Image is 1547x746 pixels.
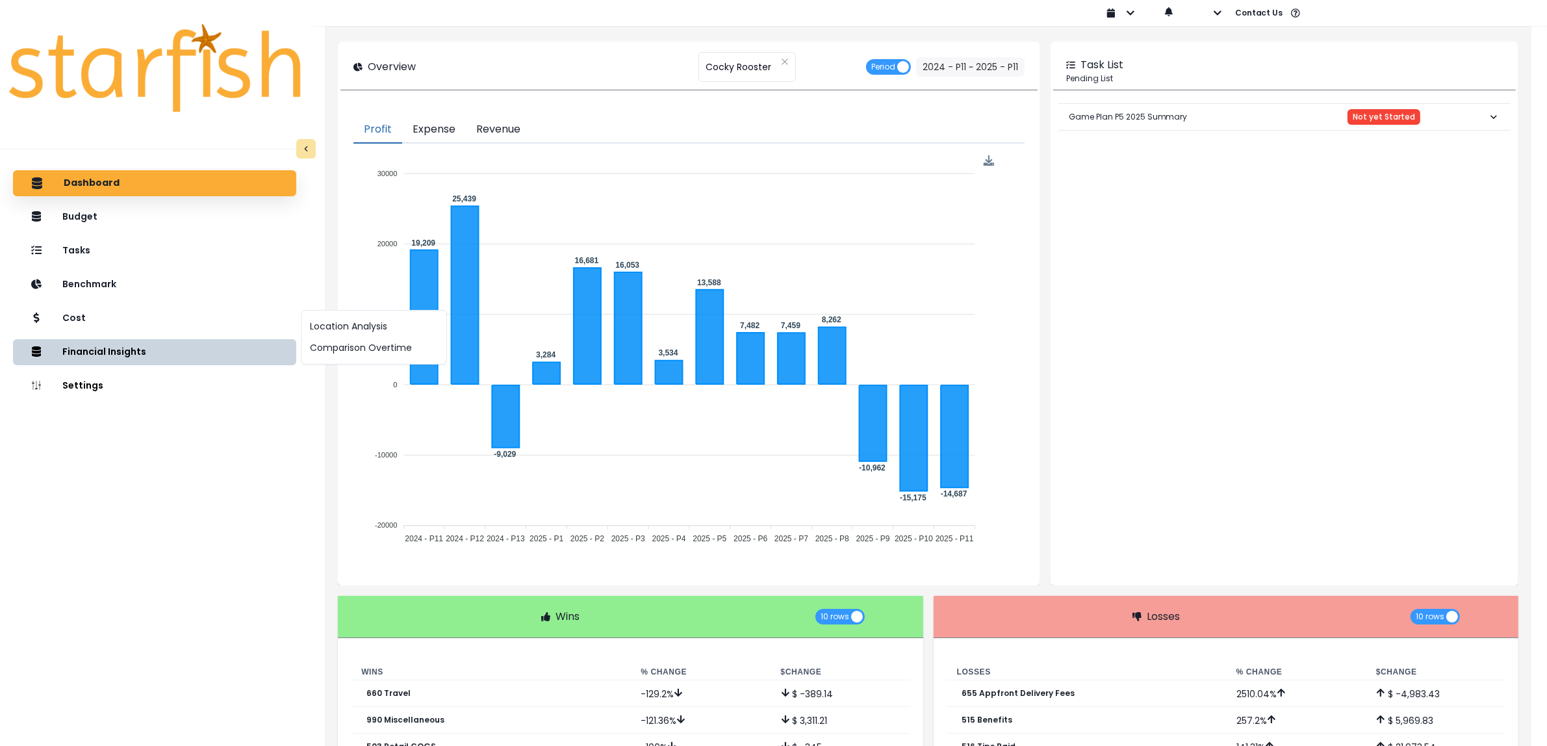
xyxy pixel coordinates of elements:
[630,680,770,707] td: -129.2 %
[1058,104,1511,130] button: Game Plan P5 2025 SummaryNot yet Started
[393,381,397,389] tspan: 0
[13,272,296,298] button: Benchmark
[368,59,416,75] p: Overview
[895,534,934,543] tspan: 2025 - P10
[353,116,402,144] button: Profit
[62,245,90,256] p: Tasks
[781,58,789,66] svg: close
[302,316,446,337] button: Location Analysis
[1416,609,1444,624] span: 10 rows
[1066,73,1503,84] p: Pending List
[466,116,531,144] button: Revenue
[1226,664,1366,680] th: % Change
[446,534,484,543] tspan: 2024 - P12
[947,664,1226,680] th: Losses
[771,664,910,680] th: $ Change
[871,59,895,75] span: Period
[1080,57,1123,73] p: Task List
[611,534,645,543] tspan: 2025 - P3
[13,339,296,365] button: Financial Insights
[64,177,120,189] p: Dashboard
[630,664,770,680] th: % Change
[530,534,563,543] tspan: 2025 - P1
[366,689,411,698] p: 660 Travel
[377,170,398,177] tspan: 30000
[62,211,97,222] p: Budget
[652,534,686,543] tspan: 2025 - P4
[771,707,910,734] td: $ 3,311.21
[556,609,580,624] p: Wins
[13,305,296,331] button: Cost
[302,337,446,359] button: Comparison Overtime
[984,155,995,166] div: Menu
[1226,707,1366,734] td: 257.2 %
[734,534,768,543] tspan: 2025 - P6
[1069,101,1188,133] p: Game Plan P5 2025 Summary
[570,534,604,543] tspan: 2025 - P2
[402,116,466,144] button: Expense
[781,55,789,68] button: Clear
[775,534,809,543] tspan: 2025 - P7
[821,609,849,624] span: 10 rows
[936,534,975,543] tspan: 2025 - P11
[1366,664,1505,680] th: $ Change
[62,313,86,324] p: Cost
[1366,680,1505,707] td: $ -4,983.43
[375,451,397,459] tspan: -10000
[351,664,630,680] th: Wins
[62,279,116,290] p: Benchmark
[375,522,397,530] tspan: -20000
[962,689,1075,698] p: 655 Appfront Delivery Fees
[13,204,296,230] button: Budget
[916,57,1025,77] button: 2024 - P11 ~ 2025 - P11
[693,534,727,543] tspan: 2025 - P5
[984,155,995,166] img: Download Profit
[13,373,296,399] button: Settings
[815,534,849,543] tspan: 2025 - P8
[405,534,444,543] tspan: 2024 - P11
[1226,680,1366,707] td: 2510.04 %
[962,715,1013,725] p: 515 Benefits
[13,170,296,196] button: Dashboard
[1366,707,1505,734] td: $ 5,969.83
[1353,112,1415,122] span: Not yet Started
[771,680,910,707] td: $ -389.14
[630,707,770,734] td: -121.36 %
[13,238,296,264] button: Tasks
[856,534,890,543] tspan: 2025 - P9
[1147,609,1180,624] p: Losses
[487,534,525,543] tspan: 2024 - P13
[366,715,444,725] p: 990 Miscellaneous
[706,53,771,81] span: Cocky Rooster
[377,240,398,248] tspan: 20000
